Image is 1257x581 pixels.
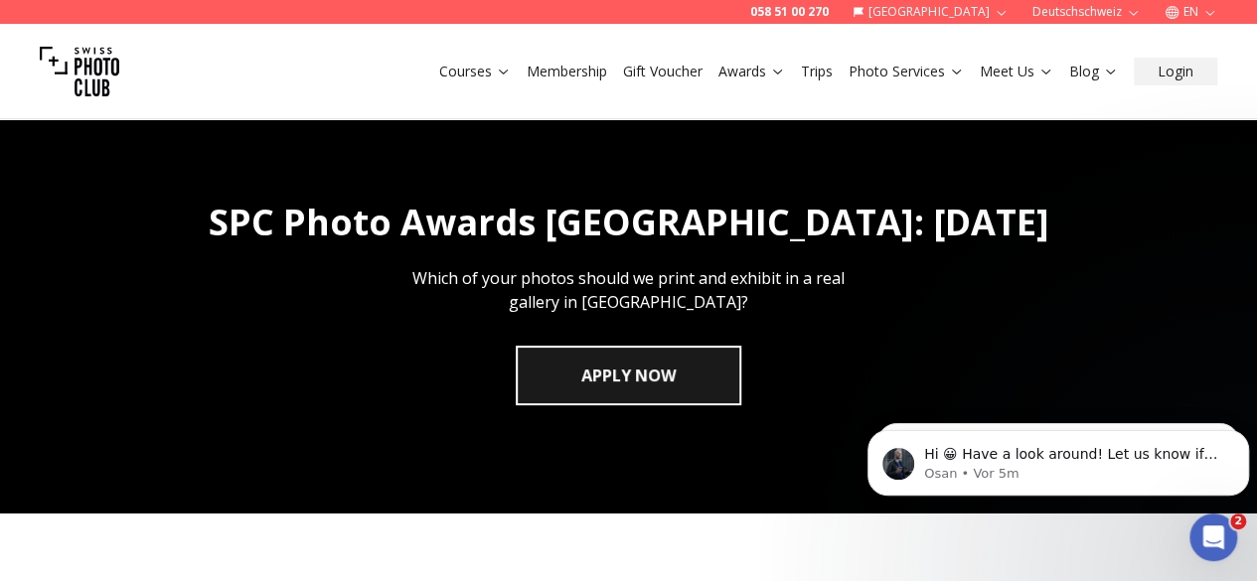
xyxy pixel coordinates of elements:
button: Membership [519,58,615,85]
p: Which of your photos should we print and exhibit in a real gallery in [GEOGRAPHIC_DATA]? [406,266,852,314]
img: Swiss photo club [40,32,119,111]
a: APPLY NOW [516,346,741,405]
button: Login [1134,58,1217,85]
a: Awards [718,62,785,81]
button: Photo Services [841,58,972,85]
a: Courses [439,62,511,81]
a: Gift Voucher [623,62,703,81]
button: Gift Voucher [615,58,710,85]
button: Awards [710,58,793,85]
iframe: Intercom live chat [1189,513,1237,561]
a: Blog [1069,62,1118,81]
a: Trips [801,62,833,81]
a: Membership [527,62,607,81]
a: Meet Us [980,62,1053,81]
a: 058 51 00 270 [750,4,829,20]
span: 2 [1230,513,1246,529]
iframe: Intercom notifications Nachricht [860,388,1257,527]
button: Meet Us [972,58,1061,85]
button: Trips [793,58,841,85]
button: Courses [431,58,519,85]
a: Photo Services [849,62,964,81]
button: Blog [1061,58,1126,85]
